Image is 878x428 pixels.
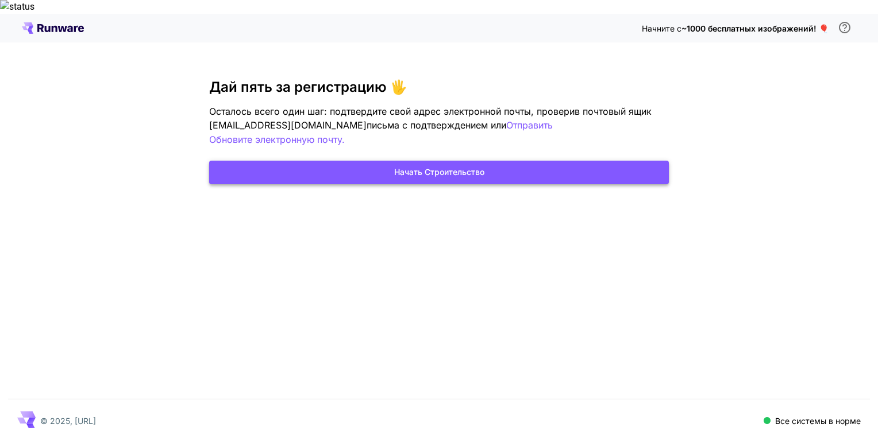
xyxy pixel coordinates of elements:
span: Начните с [642,24,681,33]
span: письма с подтверждением или [367,119,506,131]
button: Чтобы претендовать на бесплатный кредит, вам необходимо зарегистрироваться с помощью рабочего адр... [833,16,856,39]
p: © 2025, [URL] [40,415,96,427]
p: Все системы в норме [775,415,861,427]
button: Начать строительство [209,161,669,184]
button: Отправить [506,118,553,133]
h3: Дай пять за регистрацию 🖐️ [209,79,669,95]
span: Осталось всего один шаг: подтвердите свой адрес электронной почты, проверив почтовый ящик [EMAIL_... [209,106,652,131]
span: ~1000 бесплатных изображений! 🎈 [681,24,829,33]
button: Обновите электронную почту. [209,133,345,147]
